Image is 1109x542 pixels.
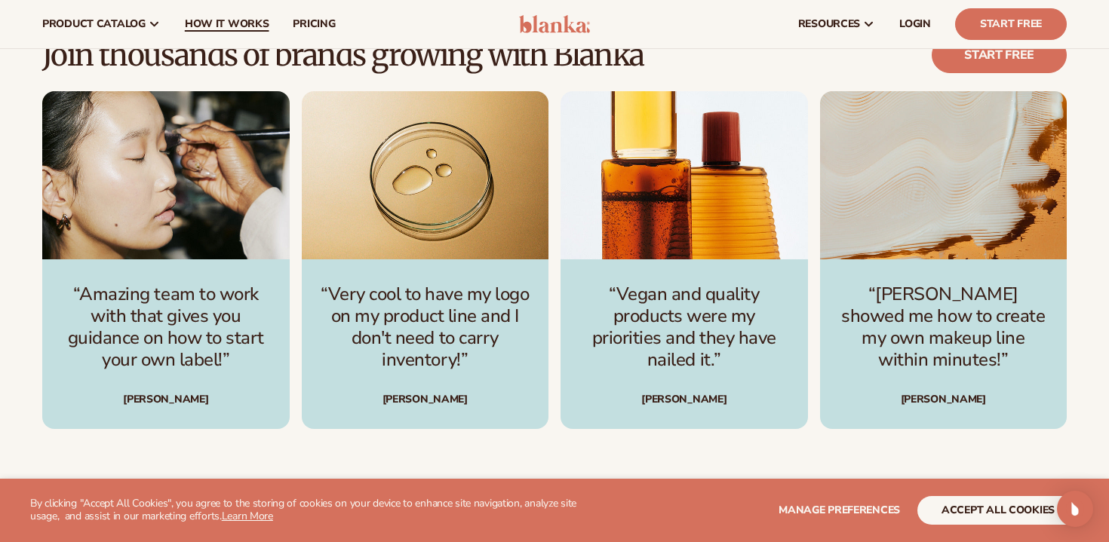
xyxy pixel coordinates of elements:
a: Start free [932,37,1067,73]
span: product catalog [42,18,146,30]
div: 2 / 4 [302,91,549,429]
img: image_template--19526983188695__image_description_and_name_FJ4Pn4 [820,91,1068,259]
div: 3 / 4 [561,91,808,429]
button: accept all cookies [917,496,1079,525]
div: Open Intercom Messenger [1057,491,1093,527]
span: Manage preferences [779,503,900,517]
p: “Vegan and quality products were my priorities and they have nailed it.” [579,283,790,370]
span: pricing [293,18,335,30]
a: Learn More [222,509,273,523]
span: How It Works [185,18,269,30]
span: resources [798,18,860,30]
img: image_template--19526983188695__image_description_and_name_FJ4Pn4 [302,91,549,259]
span: LOGIN [899,18,931,30]
div: [PERSON_NAME] [60,394,272,405]
img: image_template--19526983188695__image_description_and_name_FJ4Pn4 [561,91,808,259]
p: “Amazing team to work with that gives you guidance on how to start your own label!” [60,283,272,370]
div: [PERSON_NAME] [838,394,1049,405]
div: [PERSON_NAME] [579,394,790,405]
h2: Join thousands of brands growing with Blanka [42,38,644,72]
p: By clicking "Accept All Cookies", you agree to the storing of cookies on your device to enhance s... [30,498,589,523]
div: 1 / 4 [42,91,290,429]
img: image_template--19526983188695__image_description_and_name_FJ4Pn4 [42,91,290,259]
img: logo [519,15,591,33]
a: Start Free [955,8,1067,40]
button: Manage preferences [779,496,900,525]
p: “[PERSON_NAME] showed me how to create my own makeup line within minutes!” [838,283,1049,370]
div: [PERSON_NAME] [320,394,531,405]
div: 4 / 4 [820,91,1068,429]
p: “Very cool to have my logo on my product line and I don't need to carry inventory!” [320,283,531,370]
